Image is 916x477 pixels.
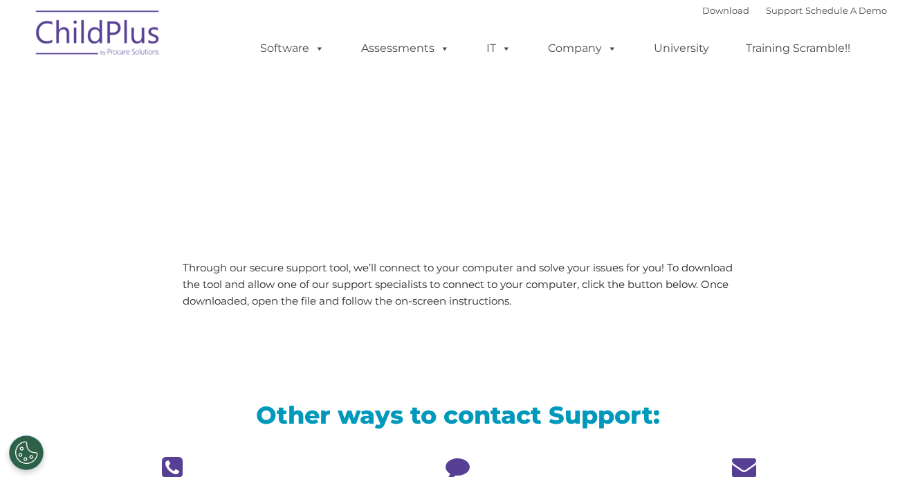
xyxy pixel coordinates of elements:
[702,5,887,16] font: |
[9,435,44,470] button: Cookies Settings
[640,35,723,62] a: University
[183,260,734,309] p: Through our secure support tool, we’ll connect to your computer and solve your issues for you! To...
[766,5,803,16] a: Support
[732,35,864,62] a: Training Scramble!!
[702,5,749,16] a: Download
[473,35,525,62] a: IT
[805,5,887,16] a: Schedule A Demo
[39,399,877,431] h2: Other ways to contact Support:
[246,35,338,62] a: Software
[29,1,167,70] img: ChildPlus by Procare Solutions
[39,100,557,142] span: LiveSupport with SplashTop
[347,35,464,62] a: Assessments
[534,35,631,62] a: Company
